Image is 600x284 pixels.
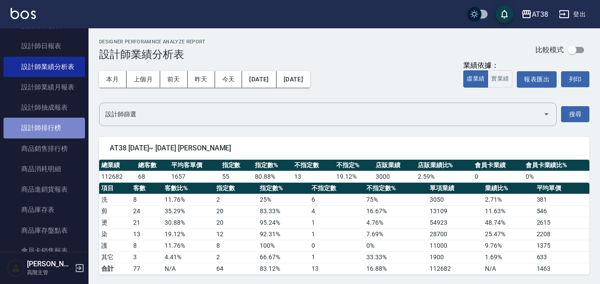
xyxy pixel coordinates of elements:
[169,160,220,171] th: 平均客單價
[7,259,25,277] img: Person
[4,159,85,179] a: 商品消耗明細
[214,228,258,240] td: 12
[483,251,535,263] td: 1.69 %
[99,183,589,275] table: a dense table
[483,228,535,240] td: 25.47 %
[535,45,564,54] p: 比較模式
[334,160,373,171] th: 不指定%
[162,228,214,240] td: 19.12 %
[131,240,163,251] td: 8
[496,5,513,23] button: save
[535,228,589,240] td: 2208
[373,160,415,171] th: 店販業績
[4,138,85,159] a: 商品銷售排行榜
[473,160,523,171] th: 會員卡業績
[188,71,215,88] button: 昨天
[169,171,220,182] td: 1657
[99,171,136,182] td: 112682
[131,194,163,205] td: 8
[523,171,589,182] td: 0 %
[4,220,85,241] a: 商品庫存盤點表
[517,71,557,88] button: 報表匯出
[427,251,482,263] td: 1900
[364,183,427,194] th: 不指定數%
[162,183,214,194] th: 客數比%
[309,217,364,228] td: 1
[4,118,85,138] a: 設計師排行榜
[99,39,206,45] h2: Designer Perforamnce Analyze Report
[483,194,535,205] td: 2.71 %
[539,107,554,121] button: Open
[373,171,415,182] td: 3000
[162,240,214,251] td: 11.76 %
[136,171,169,182] td: 68
[4,57,85,77] a: 設計師業績分析表
[162,194,214,205] td: 11.76 %
[427,205,482,217] td: 13109
[162,251,214,263] td: 4.41 %
[214,205,258,217] td: 20
[364,240,427,251] td: 0 %
[483,217,535,228] td: 48.74 %
[242,71,276,88] button: [DATE]
[309,251,364,263] td: 1
[518,5,552,23] button: AT38
[292,160,334,171] th: 不指定數
[99,183,131,194] th: 項目
[4,36,85,56] a: 設計師日報表
[334,171,373,182] td: 19.12 %
[4,200,85,220] a: 商品庫存表
[160,71,188,88] button: 前天
[11,8,36,19] img: Logo
[555,6,589,23] button: 登出
[99,240,131,251] td: 護
[214,194,258,205] td: 2
[99,263,131,274] td: 合計
[214,217,258,228] td: 20
[214,263,258,274] td: 64
[162,263,214,274] td: N/A
[162,205,214,217] td: 35.29 %
[99,71,127,88] button: 本月
[131,251,163,263] td: 3
[110,144,579,153] span: AT38 [DATE]~ [DATE] [PERSON_NAME]
[488,70,512,88] button: 實業績
[364,228,427,240] td: 7.69 %
[364,194,427,205] td: 75 %
[309,263,364,274] td: 13
[99,48,206,61] h3: 設計師業績分析表
[535,183,589,194] th: 平均單價
[99,251,131,263] td: 其它
[220,171,253,182] td: 55
[364,217,427,228] td: 4.76 %
[27,269,72,276] p: 高階主管
[364,251,427,263] td: 33.33 %
[215,71,242,88] button: 今天
[535,263,589,274] td: 1463
[483,263,535,274] td: N/A
[473,171,523,182] td: 0
[535,251,589,263] td: 633
[427,217,482,228] td: 54923
[131,183,163,194] th: 客數
[364,205,427,217] td: 16.67 %
[131,205,163,217] td: 24
[258,183,309,194] th: 指定數%
[99,205,131,217] td: 剪
[535,240,589,251] td: 1375
[214,251,258,263] td: 2
[99,228,131,240] td: 染
[4,241,85,261] a: 會員卡銷售報表
[131,263,163,274] td: 77
[277,71,310,88] button: [DATE]
[258,228,309,240] td: 92.31 %
[463,61,512,70] div: 業績依據：
[483,240,535,251] td: 9.76 %
[561,106,589,123] button: 搜尋
[4,97,85,118] a: 設計師抽成報表
[427,183,482,194] th: 單項業績
[258,194,309,205] td: 25 %
[214,240,258,251] td: 8
[258,240,309,251] td: 100 %
[99,160,589,183] table: a dense table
